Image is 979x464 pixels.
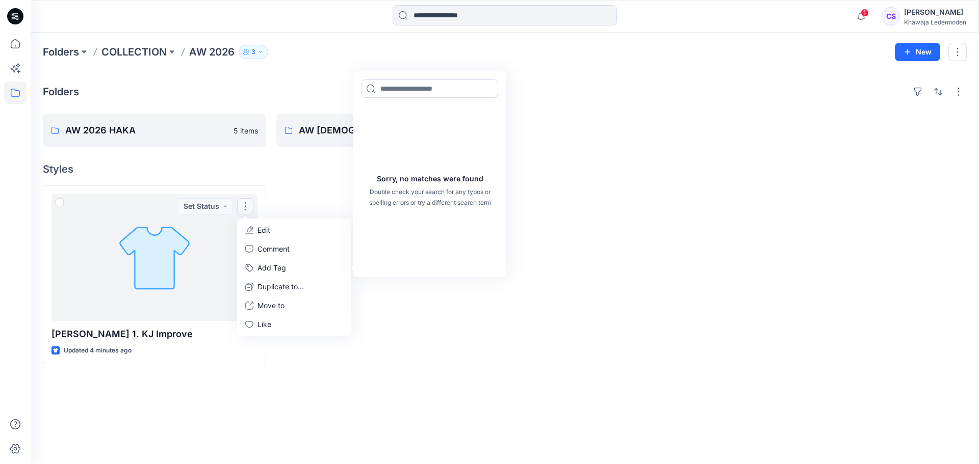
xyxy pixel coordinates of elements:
a: Folders [43,45,79,59]
div: [PERSON_NAME] [904,6,966,18]
button: 3 [239,45,268,59]
button: New [895,43,940,61]
p: Edit [257,225,270,235]
a: Edit [239,221,349,239]
div: CS [882,7,900,25]
span: 1 [861,9,869,17]
p: Updated 4 minutes ago [64,345,132,356]
a: AW [DEMOGRAPHIC_DATA] DOB6 items [276,114,500,147]
a: LIZ RZ 1. KJ Improve [51,194,257,321]
p: Like [257,319,271,330]
a: AW 2026 HAKA5 items [43,114,266,147]
a: COLLECTION [101,45,167,59]
p: AW [DEMOGRAPHIC_DATA] DOB [299,123,461,138]
p: Comment [257,243,290,254]
h4: Styles [43,163,967,175]
p: Double check your search for any typos or spelling errors or try a different search term [362,187,498,208]
button: Add Tag [239,258,349,277]
p: Move to [257,300,285,311]
p: Duplicate to... [257,281,304,292]
p: 5 items [234,125,258,136]
div: Khawaja Ledermoden [904,18,966,26]
p: AW 2026 [189,45,235,59]
h4: Folders [43,86,79,98]
p: AW 2026 HAKA [65,123,227,138]
p: Sorry, no matches were found [377,173,483,184]
p: [PERSON_NAME] 1. KJ Improve [51,327,257,341]
p: 3 [251,46,255,58]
